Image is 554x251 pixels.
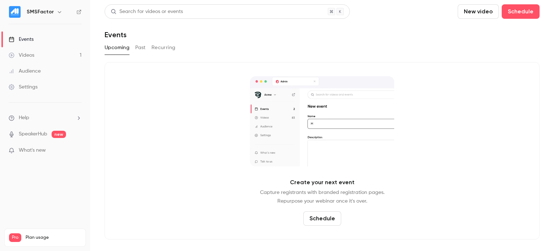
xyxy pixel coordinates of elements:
[458,4,499,19] button: New video
[151,42,176,53] button: Recurring
[19,130,47,138] a: SpeakerHub
[290,178,355,187] p: Create your next event
[9,114,82,122] li: help-dropdown-opener
[9,52,34,59] div: Videos
[19,114,29,122] span: Help
[73,147,82,154] iframe: Noticeable Trigger
[9,6,21,18] img: SMSFactor
[111,8,183,16] div: Search for videos or events
[9,233,21,242] span: Pro
[502,4,540,19] button: Schedule
[135,42,146,53] button: Past
[303,211,341,226] button: Schedule
[26,235,81,241] span: Plan usage
[9,36,34,43] div: Events
[105,42,129,53] button: Upcoming
[9,83,38,91] div: Settings
[9,68,41,75] div: Audience
[52,131,66,138] span: new
[19,147,46,154] span: What's new
[27,8,54,16] h6: SMSFactor
[260,188,384,205] p: Capture registrants with branded registration pages. Repurpose your webinar once it's over.
[105,30,127,39] h1: Events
